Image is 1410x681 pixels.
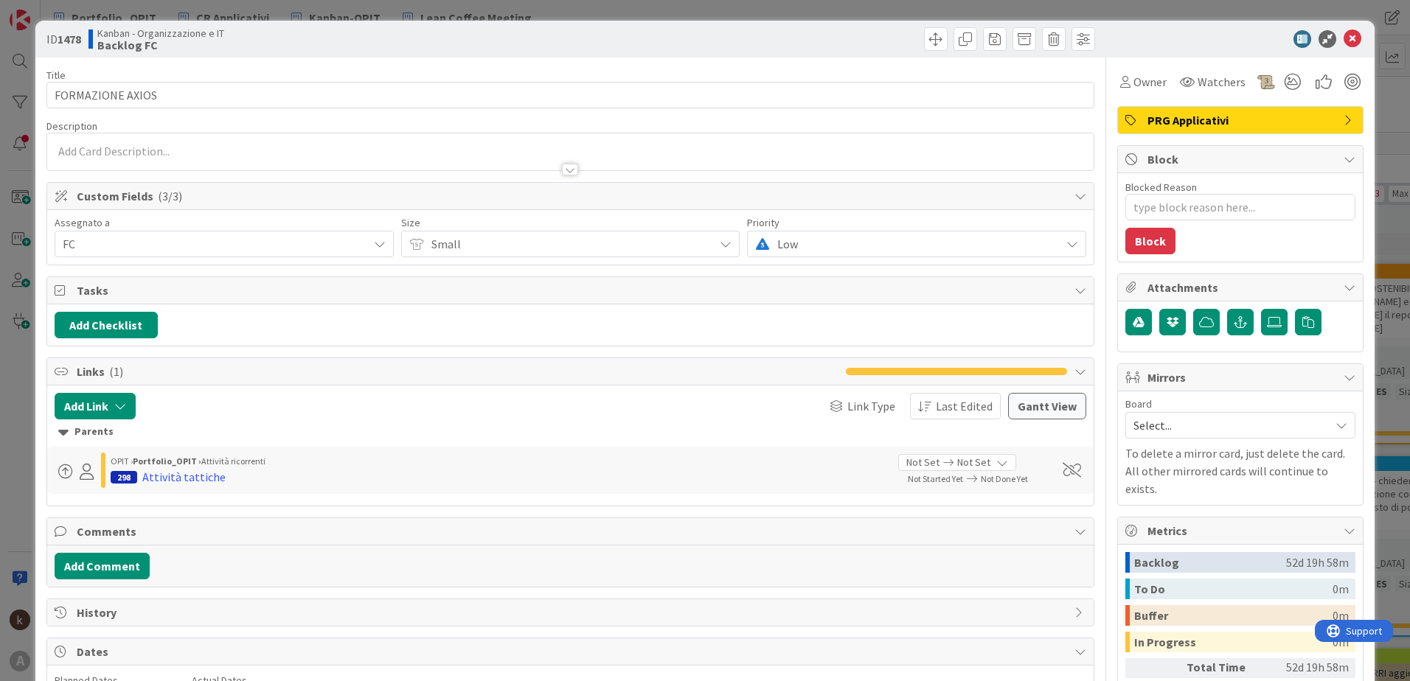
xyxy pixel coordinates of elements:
[46,69,66,82] label: Title
[1198,73,1246,91] span: Watchers
[957,455,990,470] span: Not Set
[1274,658,1349,678] div: 52d 19h 58m
[1125,228,1175,254] button: Block
[46,82,1094,108] input: type card name here...
[431,234,707,254] span: Small
[1147,279,1336,296] span: Attachments
[46,119,97,133] span: Description
[1147,111,1336,129] span: PRG Applicativi
[1125,399,1152,409] span: Board
[55,217,394,228] div: Assegnato a
[55,312,158,338] button: Add Checklist
[1008,393,1086,419] button: Gantt View
[747,217,1086,228] div: Priority
[1134,605,1333,626] div: Buffer
[77,604,1067,621] span: History
[77,523,1067,540] span: Comments
[1147,369,1336,386] span: Mirrors
[1187,658,1268,678] div: Total Time
[97,27,224,39] span: Kanban - Organizzazione e IT
[1333,632,1349,652] div: 0m
[908,473,963,484] span: Not Started Yet
[401,217,740,228] div: Size
[46,30,81,48] span: ID
[109,364,123,379] span: ( 1 )
[1133,73,1167,91] span: Owner
[77,363,838,380] span: Links
[77,187,1067,205] span: Custom Fields
[906,455,940,470] span: Not Set
[1134,632,1333,652] div: In Progress
[201,455,265,467] span: Attività ricorrenti
[133,455,201,467] b: Portfolio_OPIT ›
[142,468,226,486] div: Attività tattiche
[97,39,224,51] b: Backlog FC
[111,471,137,483] div: 298
[1147,522,1336,539] span: Metrics
[1333,605,1349,626] div: 0m
[63,235,368,253] span: FC
[158,189,182,203] span: ( 3/3 )
[58,32,81,46] b: 1478
[55,553,150,579] button: Add Comment
[1147,150,1336,168] span: Block
[55,393,136,419] button: Add Link
[1133,415,1322,436] span: Select...
[1286,552,1349,573] div: 52d 19h 58m
[111,455,133,467] span: OPIT ›
[77,643,1067,660] span: Dates
[1125,444,1355,497] p: To delete a mirror card, just delete the card. All other mirrored cards will continue to exists.
[1125,181,1197,194] label: Blocked Reason
[910,393,1001,419] button: Last Edited
[77,282,1067,299] span: Tasks
[847,397,895,415] span: Link Type
[1134,579,1333,599] div: To Do
[981,473,1028,484] span: Not Done Yet
[1134,552,1286,573] div: Backlog
[936,397,993,415] span: Last Edited
[58,424,1083,440] div: Parents
[1333,579,1349,599] div: 0m
[777,234,1053,254] span: Low
[31,2,67,20] span: Support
